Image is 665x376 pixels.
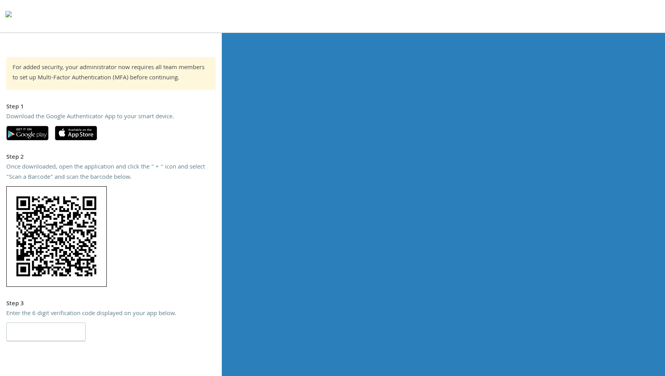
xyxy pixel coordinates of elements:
[6,163,216,183] div: Once downloaded, open the application and click the “ + “ icon and select “Scan a Barcode” and sc...
[6,112,216,123] div: Download the Google Authenticator App to your smart device.
[5,8,12,24] img: todyl-logo-dark.svg
[13,63,209,83] div: For added security, your administrator now requires all team members to set up Multi-Factor Authe...
[6,102,24,112] strong: Step 1
[6,186,107,287] img: pcKuqm2qbgAAAAASUVORK5CYII=
[6,309,216,319] div: Enter the 6 digit verification code displayed on your app below.
[55,126,97,140] img: apple-app-store.svg
[6,152,24,163] strong: Step 2
[6,126,49,140] img: google-play.svg
[6,299,24,309] strong: Step 3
